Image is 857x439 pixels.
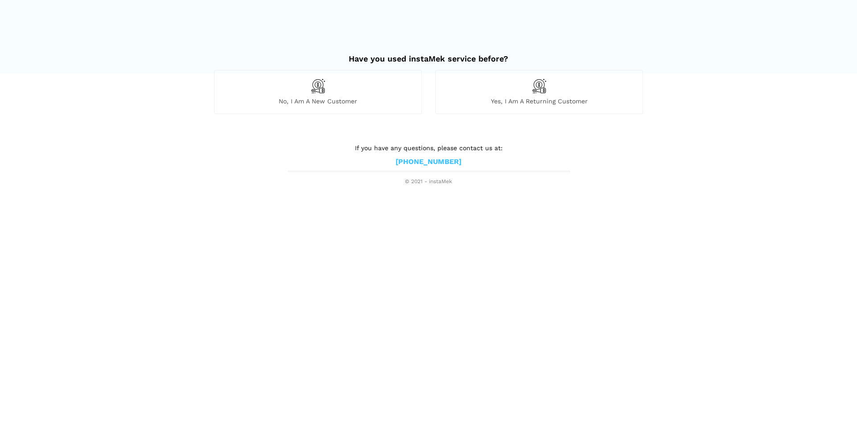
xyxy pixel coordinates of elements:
[396,157,461,167] a: [PHONE_NUMBER]
[288,178,569,185] span: © 2021 - instaMek
[214,45,643,64] h2: Have you used instaMek service before?
[288,143,569,153] p: If you have any questions, please contact us at:
[436,97,643,105] span: Yes, I am a returning customer
[214,97,421,105] span: No, I am a new customer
